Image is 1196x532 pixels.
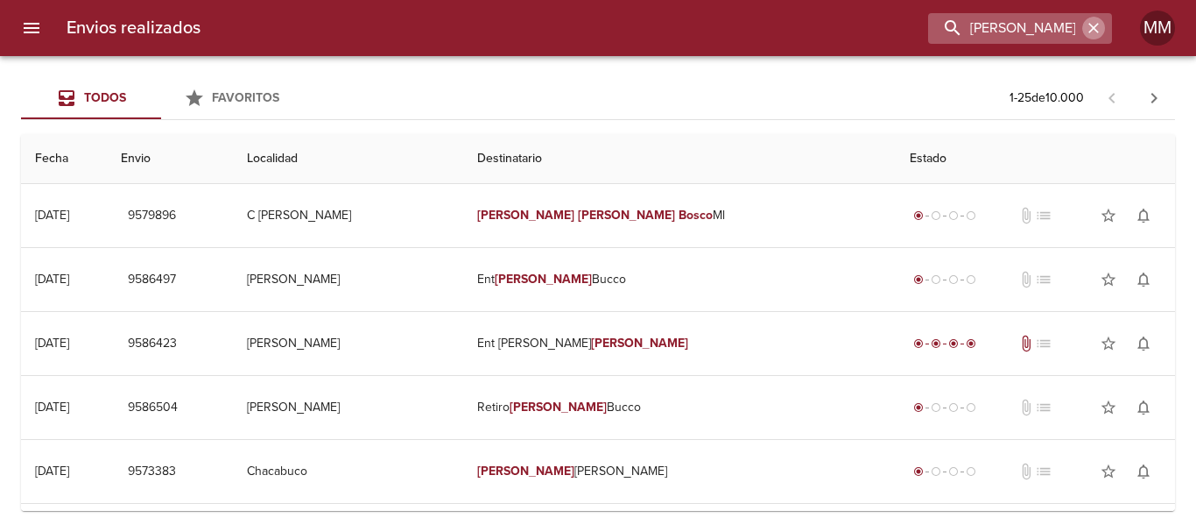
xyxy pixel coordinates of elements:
[591,336,688,351] em: [PERSON_NAME]
[1091,454,1126,489] button: Agregar a favoritos
[948,402,959,413] span: radio_button_unchecked
[679,208,713,223] em: Bosco
[1100,399,1117,416] span: star_border
[578,208,675,223] em: [PERSON_NAME]
[128,333,177,355] span: 9586423
[121,328,184,360] button: 9586423
[931,210,941,221] span: radio_button_unchecked
[913,466,924,477] span: radio_button_checked
[128,397,178,419] span: 9586504
[948,466,959,477] span: radio_button_unchecked
[1017,335,1035,352] span: Tiene documentos adjuntos
[495,272,592,287] em: [PERSON_NAME]
[913,338,924,349] span: radio_button_checked
[1017,207,1035,224] span: No tiene documentos adjuntos
[1140,11,1175,46] div: MM
[107,134,234,184] th: Envio
[1126,198,1161,233] button: Activar notificaciones
[233,248,463,311] td: [PERSON_NAME]
[121,392,185,424] button: 9586504
[1100,335,1117,352] span: star_border
[463,248,895,311] td: Ent Bucco
[1017,463,1035,480] span: No tiene documentos adjuntos
[463,312,895,375] td: Ent [PERSON_NAME]
[35,208,69,223] div: [DATE]
[463,376,895,439] td: Retiro Bucco
[913,274,924,285] span: radio_button_checked
[463,134,895,184] th: Destinatario
[1126,390,1161,425] button: Activar notificaciones
[1100,463,1117,480] span: star_border
[1035,335,1052,352] span: No tiene pedido asociado
[1017,399,1035,416] span: No tiene documentos adjuntos
[233,134,463,184] th: Localidad
[896,134,1175,184] th: Estado
[233,312,463,375] td: [PERSON_NAME]
[35,464,69,479] div: [DATE]
[1135,463,1152,480] span: notifications_none
[35,336,69,351] div: [DATE]
[67,14,201,42] h6: Envios realizados
[128,205,176,227] span: 9579896
[1091,326,1126,361] button: Agregar a favoritos
[948,210,959,221] span: radio_button_unchecked
[931,402,941,413] span: radio_button_unchecked
[913,402,924,413] span: radio_button_checked
[966,466,976,477] span: radio_button_unchecked
[121,456,183,488] button: 9573383
[1126,326,1161,361] button: Activar notificaciones
[463,440,895,503] td: [PERSON_NAME]
[1035,271,1052,288] span: No tiene pedido asociado
[233,184,463,247] td: C [PERSON_NAME]
[477,464,574,479] em: [PERSON_NAME]
[948,274,959,285] span: radio_button_unchecked
[966,338,976,349] span: radio_button_checked
[928,13,1082,44] input: buscar
[1017,271,1035,288] span: No tiene documentos adjuntos
[1035,399,1052,416] span: No tiene pedido asociado
[966,402,976,413] span: radio_button_unchecked
[931,338,941,349] span: radio_button_checked
[966,210,976,221] span: radio_button_unchecked
[35,272,69,287] div: [DATE]
[1100,207,1117,224] span: star_border
[931,466,941,477] span: radio_button_unchecked
[35,400,69,415] div: [DATE]
[233,440,463,503] td: Chacabuco
[1035,463,1052,480] span: No tiene pedido asociado
[1135,399,1152,416] span: notifications_none
[910,335,980,352] div: Entregado
[1035,207,1052,224] span: No tiene pedido asociado
[477,208,574,223] em: [PERSON_NAME]
[1135,335,1152,352] span: notifications_none
[1010,89,1084,107] p: 1 - 25 de 10.000
[1126,454,1161,489] button: Activar notificaciones
[1140,11,1175,46] div: Abrir información de usuario
[233,376,463,439] td: [PERSON_NAME]
[121,264,183,296] button: 9586497
[1100,271,1117,288] span: star_border
[1091,198,1126,233] button: Agregar a favoritos
[966,274,976,285] span: radio_button_unchecked
[913,210,924,221] span: radio_button_checked
[910,463,980,480] div: Generado
[1135,207,1152,224] span: notifications_none
[21,134,107,184] th: Fecha
[510,400,607,415] em: [PERSON_NAME]
[11,7,53,49] button: menu
[1091,390,1126,425] button: Agregar a favoritos
[910,399,980,416] div: Generado
[21,77,301,119] div: Tabs Envios
[1126,262,1161,297] button: Activar notificaciones
[463,184,895,247] td: Ml
[931,274,941,285] span: radio_button_unchecked
[948,338,959,349] span: radio_button_checked
[121,200,183,232] button: 9579896
[910,271,980,288] div: Generado
[128,269,176,291] span: 9586497
[910,207,980,224] div: Generado
[84,90,126,105] span: Todos
[1091,262,1126,297] button: Agregar a favoritos
[212,90,279,105] span: Favoritos
[1135,271,1152,288] span: notifications_none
